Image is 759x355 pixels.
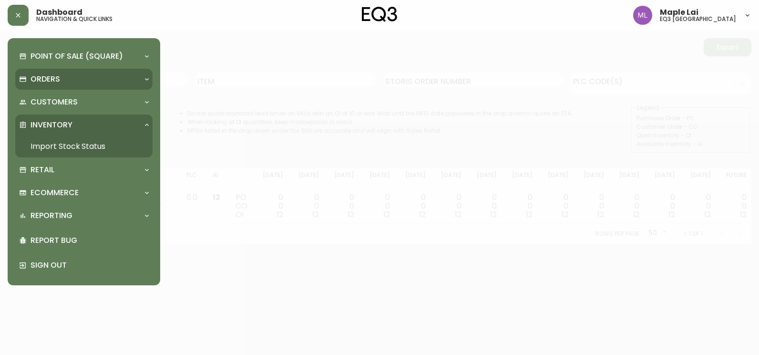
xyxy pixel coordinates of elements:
[15,136,153,157] a: Import Stock Status
[31,210,72,221] p: Reporting
[660,9,698,16] span: Maple Lai
[31,235,149,246] p: Report Bug
[15,69,153,90] div: Orders
[15,92,153,113] div: Customers
[31,120,72,130] p: Inventory
[633,6,652,25] img: 61e28cffcf8cc9f4e300d877dd684943
[362,7,397,22] img: logo
[15,253,153,278] div: Sign Out
[31,165,54,175] p: Retail
[36,9,82,16] span: Dashboard
[15,46,153,67] div: Point of Sale (Square)
[31,51,123,62] p: Point of Sale (Square)
[31,97,78,107] p: Customers
[31,188,79,198] p: Ecommerce
[15,159,153,180] div: Retail
[31,74,60,84] p: Orders
[15,205,153,226] div: Reporting
[31,260,149,271] p: Sign Out
[15,228,153,253] div: Report Bug
[36,16,113,22] h5: navigation & quick links
[15,182,153,203] div: Ecommerce
[660,16,736,22] h5: eq3 [GEOGRAPHIC_DATA]
[15,115,153,136] div: Inventory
